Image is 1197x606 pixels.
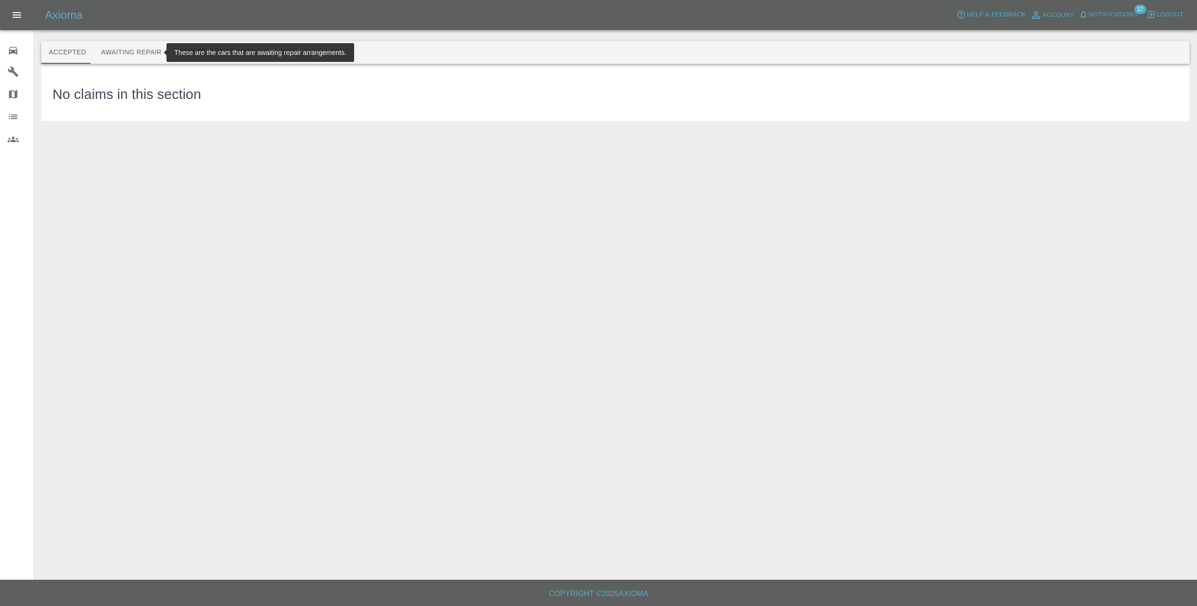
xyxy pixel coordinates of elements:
[8,587,1189,600] h6: Copyright © 2025 Axioma
[1089,9,1138,20] span: Notifications
[53,84,201,105] h3: No claims in this section
[967,9,1025,20] span: Help & Feedback
[41,41,93,64] button: Accepted
[1076,8,1140,22] button: Notifications
[268,41,310,64] button: Paid
[1028,8,1076,23] a: Account
[1134,5,1146,14] span: 17
[218,41,268,64] button: Repaired
[954,8,1028,22] button: Help & Feedback
[6,4,28,26] button: Open drawer
[1157,9,1183,20] span: Logout
[45,8,83,23] h5: Axioma
[93,41,169,64] button: Awaiting Repair
[1043,10,1074,21] span: Account
[1144,8,1186,22] button: Logout
[169,41,219,64] button: In Repair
